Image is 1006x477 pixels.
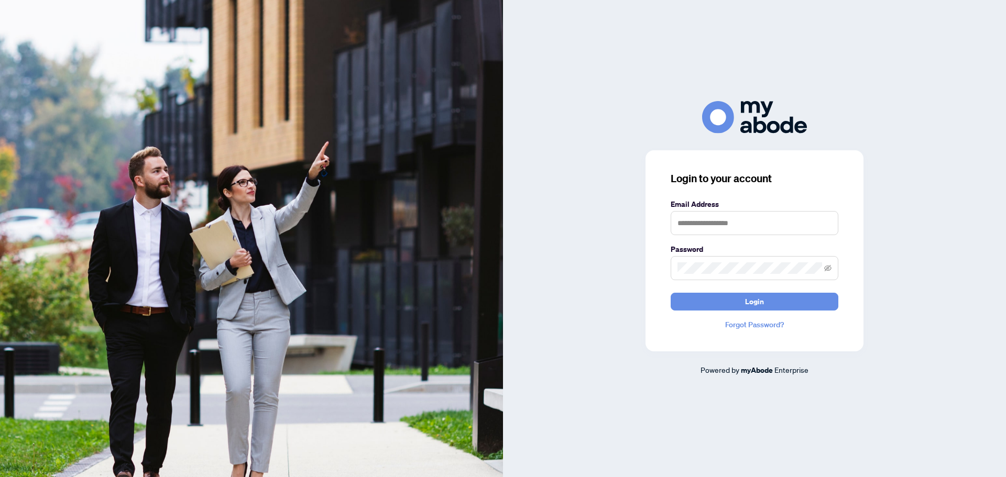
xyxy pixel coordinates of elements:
[824,264,832,272] span: eye-invisible
[745,293,764,310] span: Login
[702,101,807,133] img: ma-logo
[774,365,808,374] span: Enterprise
[671,198,838,210] label: Email Address
[671,171,838,186] h3: Login to your account
[671,293,838,310] button: Login
[671,319,838,330] a: Forgot Password?
[701,365,739,374] span: Powered by
[671,243,838,255] label: Password
[741,364,773,376] a: myAbode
